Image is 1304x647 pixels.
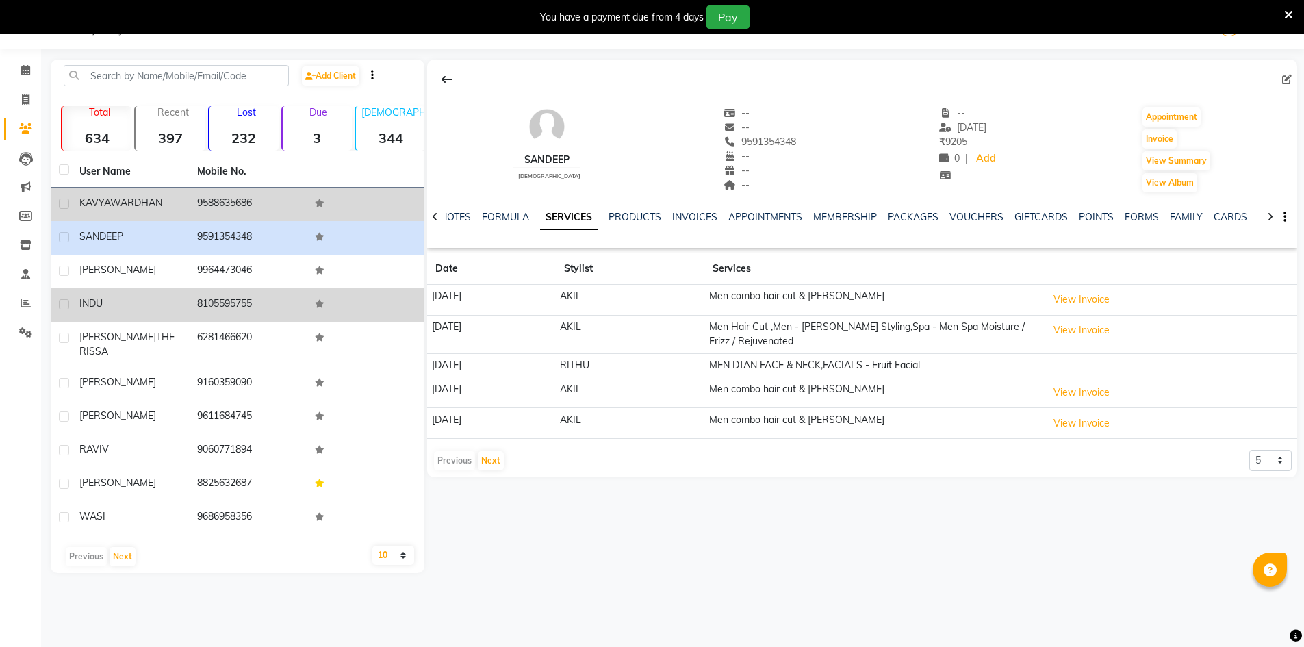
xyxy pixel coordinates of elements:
[949,211,1003,223] a: VOUCHERS
[79,331,156,343] span: [PERSON_NAME]
[427,408,556,439] td: [DATE]
[110,547,136,566] button: Next
[1047,382,1116,403] button: View Invoice
[1142,129,1177,149] button: Invoice
[556,353,704,377] td: RITHU
[704,315,1043,353] td: Men Hair Cut ,Men - [PERSON_NAME] Styling,Spa - Men Spa Moisture / Frizz / Rejuvenated
[189,156,307,188] th: Mobile No.
[1142,107,1201,127] button: Appointment
[136,129,205,147] strong: 397
[724,179,750,191] span: --
[427,285,556,316] td: [DATE]
[1125,211,1159,223] a: FORMS
[704,285,1043,316] td: Men combo hair cut & [PERSON_NAME]
[1047,320,1116,341] button: View Invoice
[1079,211,1114,223] a: POINTS
[482,211,529,223] a: FORMULA
[361,106,425,118] p: [DEMOGRAPHIC_DATA]
[189,255,307,288] td: 9964473046
[79,230,123,242] span: SANDEEP
[724,136,796,148] span: 9591354348
[79,409,156,422] span: [PERSON_NAME]
[189,434,307,468] td: 9060771894
[79,376,156,388] span: [PERSON_NAME]
[556,285,704,316] td: AKIL
[540,10,704,25] div: You have a payment due from 4 days
[518,173,580,179] span: [DEMOGRAPHIC_DATA]
[556,377,704,408] td: AKIL
[672,211,717,223] a: INVOICES
[283,129,352,147] strong: 3
[478,451,504,470] button: Next
[141,106,205,118] p: Recent
[526,106,567,147] img: avatar
[1047,289,1116,310] button: View Invoice
[724,150,750,162] span: --
[939,121,986,134] span: [DATE]
[939,136,967,148] span: 9205
[79,297,103,309] span: INDU
[973,149,997,168] a: Add
[1170,211,1203,223] a: FAMILY
[813,211,877,223] a: MEMBERSHIP
[79,196,162,209] span: KAVYAWARDHAN
[285,106,352,118] p: Due
[189,501,307,535] td: 9686958356
[189,221,307,255] td: 9591354348
[556,315,704,353] td: AKIL
[728,211,802,223] a: APPOINTMENTS
[1142,151,1210,170] button: View Summary
[189,401,307,434] td: 9611684745
[102,443,109,455] span: V
[215,106,279,118] p: Lost
[556,253,704,285] th: Stylist
[79,264,156,276] span: [PERSON_NAME]
[556,408,704,439] td: AKIL
[724,121,750,134] span: --
[302,66,359,86] a: Add Client
[724,107,750,119] span: --
[704,377,1043,408] td: Men combo hair cut & [PERSON_NAME]
[62,129,131,147] strong: 634
[939,152,960,164] span: 0
[79,443,102,455] span: RAVI
[433,66,461,92] div: Back to Client
[704,253,1043,285] th: Services
[540,205,598,230] a: SERVICES
[427,353,556,377] td: [DATE]
[939,136,945,148] span: ₹
[939,107,965,119] span: --
[189,188,307,221] td: 9588635686
[440,211,471,223] a: NOTES
[427,315,556,353] td: [DATE]
[513,153,580,167] div: SANDEEP
[64,65,289,86] input: Search by Name/Mobile/Email/Code
[609,211,661,223] a: PRODUCTS
[1047,413,1116,434] button: View Invoice
[704,353,1043,377] td: MEN DTAN FACE & NECK,FACIALS - Fruit Facial
[724,164,750,177] span: --
[427,377,556,408] td: [DATE]
[71,156,189,188] th: User Name
[79,510,105,522] span: WASI
[189,288,307,322] td: 8105595755
[79,477,156,489] span: [PERSON_NAME]
[189,322,307,367] td: 6281466620
[427,253,556,285] th: Date
[356,129,425,147] strong: 344
[1014,211,1068,223] a: GIFTCARDS
[189,367,307,401] td: 9160359090
[706,5,750,29] button: Pay
[189,468,307,501] td: 8825632687
[209,129,279,147] strong: 232
[888,211,938,223] a: PACKAGES
[68,106,131,118] p: Total
[965,151,968,166] span: |
[704,408,1043,439] td: Men combo hair cut & [PERSON_NAME]
[1214,211,1247,223] a: CARDS
[1142,173,1197,192] button: View Album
